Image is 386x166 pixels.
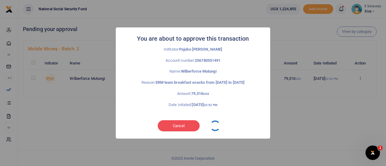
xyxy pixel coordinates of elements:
[365,146,380,160] iframe: Intercom live chat
[129,102,257,108] p: Date Initated:
[179,47,222,52] strong: Pajobo [PERSON_NAME]
[129,68,257,75] p: Name:
[129,91,257,97] p: Amount:
[195,58,220,63] strong: 256780551491
[204,103,217,107] small: 02:52 PM
[192,102,217,107] strong: [DATE]
[191,91,209,96] strong: 79,310
[158,120,200,132] button: Cancel
[129,46,257,53] p: Inititator:
[129,58,257,64] p: Account number:
[378,146,383,150] span: 1
[137,33,249,44] h2: You are about to approve this transaction
[129,80,257,86] p: Reason:
[181,69,217,74] strong: Wilberforce Mutungi
[156,80,245,85] strong: ERM team breakfast snacks from [DATE] to [DATE]
[203,92,209,96] small: UGX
